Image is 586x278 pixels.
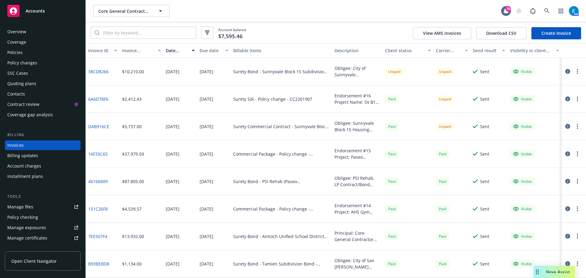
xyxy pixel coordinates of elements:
[5,99,81,109] a: Contract review
[513,206,532,211] div: Visible
[93,5,169,17] button: Core General Contractor I
[385,47,424,54] div: Client status
[166,178,179,185] div: [DATE]
[513,5,525,17] a: Start snowing
[233,206,330,212] div: Commercial Package - Policy change - CC2201907
[436,95,454,103] div: Unpaid
[98,8,151,14] span: Core General Contractor I
[332,43,383,58] button: Description
[5,151,81,161] a: Billing updates
[166,206,179,212] div: [DATE]
[7,27,26,37] div: Overview
[436,150,449,158] div: Paid
[436,47,461,54] div: Carrier status
[5,244,81,253] a: Manage claims
[385,150,399,158] span: Paid
[513,69,532,74] div: Visible
[88,123,109,130] a: DAB916CE
[385,68,403,75] div: Unpaid
[7,89,25,99] div: Contacts
[480,151,489,157] div: Sent
[385,233,399,240] span: Paid
[88,47,110,54] div: Invoice ID
[385,123,399,130] div: Paid
[5,89,81,99] a: Contacts
[7,37,26,47] div: Coverage
[513,151,532,157] div: Visible
[508,43,562,58] button: Visibility in client dash
[166,261,179,267] div: [DATE]
[7,151,38,161] div: Billing updates
[7,244,38,253] div: Manage claims
[335,175,380,188] div: Obligee: PSI Rehab, LP Contract/Bond Amount: $12,225,262.00 Desc: Paseo [PERSON_NAME] I Rehab
[513,233,532,239] div: Visible
[163,43,197,58] button: Date issued
[513,124,532,129] div: Visible
[95,30,99,35] svg: Search
[480,261,489,267] div: Sent
[166,151,179,157] div: [DATE]
[335,120,380,133] div: Obligee: Sunnyvale Block 15 Housing Partners, L.P. Contract/Bond Amount: $649,027.00 Desc: Sunnyv...
[546,269,570,274] span: Nova Assist
[436,123,454,130] div: Unpaid
[513,96,532,102] div: Visible
[5,202,81,212] a: Manage files
[5,68,81,78] a: SSC Cases
[200,96,213,102] div: [DATE]
[5,193,81,200] div: Tools
[7,58,37,68] div: Policy changes
[86,43,120,58] button: Invoice ID
[88,151,108,157] a: 16F35C65
[88,96,108,102] a: 6A6D78F6
[88,233,107,240] a: 7EE507F4
[120,43,164,58] button: Invoice amount
[122,178,144,185] div: $87,805.00
[5,233,81,243] a: Manage certificates
[88,178,108,185] a: 46166809
[233,96,312,102] div: Surety Sdi - Policy change - CC2201907
[480,233,489,240] div: Sent
[7,140,24,150] div: Invoices
[480,68,489,75] div: Sent
[385,205,399,213] div: Paid
[436,233,449,240] span: Paid
[166,123,179,130] div: [DATE]
[233,68,330,75] div: Surety Bond - Sunnyvale Block 15 Subdivision - 57BSBII2415
[413,27,471,39] button: View AMS invoices
[7,233,47,243] div: Manage certificates
[233,47,330,54] div: Billable items
[385,260,399,268] div: Paid
[7,79,36,88] div: Quoting plans
[480,123,489,130] div: Sent
[335,230,380,243] div: Principal: Core General Contractor Inc., dba Core Builders Obligee: Antioch Unified School Distri...
[513,179,532,184] div: Visible
[335,65,380,78] div: Obligee: City of Sunnyvale Performance Bond Amount: $510,500.00 Subdivision Agreement #DP-21-05; ...
[473,47,498,54] div: Send result
[218,32,243,40] span: $7,595.46
[5,27,81,37] a: Overview
[335,92,380,105] div: Endorsement #16 Project Name: SV B15 Boiler Room Retrofit Project #2025-14 Estimated Total Projec...
[233,261,330,267] div: Surety Bond - Tamien Subdivision Bond - 57BCSIY6825
[5,132,81,138] div: Billing
[166,68,179,75] div: [DATE]
[480,96,489,102] div: Sent
[88,206,108,212] a: 151C26F8
[513,261,532,266] div: Visible
[383,43,433,58] button: Client status
[7,223,46,233] div: Manage exposures
[166,96,179,102] div: [DATE]
[436,205,449,213] div: Paid
[166,233,179,240] div: [DATE]
[233,178,330,185] div: Surety Bond - PSI Rehab (Paseo [PERSON_NAME] I Rehab) - 57BCSIY6837
[335,147,380,160] div: Endorsement #15 Project: Paseo [PERSON_NAME] I Rehab Estimated Total Project Value: $12,225,262.0...
[122,68,144,75] div: $10,210.00
[5,223,81,233] a: Manage exposures
[480,206,489,212] div: Sent
[122,47,154,54] div: Invoice amount
[231,43,332,58] button: Billable items
[200,123,213,130] div: [DATE]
